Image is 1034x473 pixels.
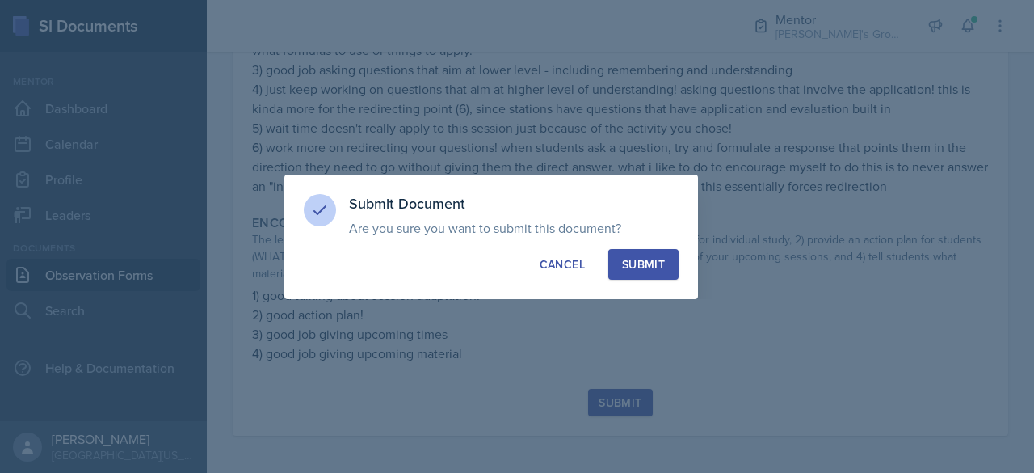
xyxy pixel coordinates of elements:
[349,220,679,236] p: Are you sure you want to submit this document?
[622,256,665,272] div: Submit
[540,256,585,272] div: Cancel
[526,249,599,280] button: Cancel
[608,249,679,280] button: Submit
[349,194,679,213] h3: Submit Document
